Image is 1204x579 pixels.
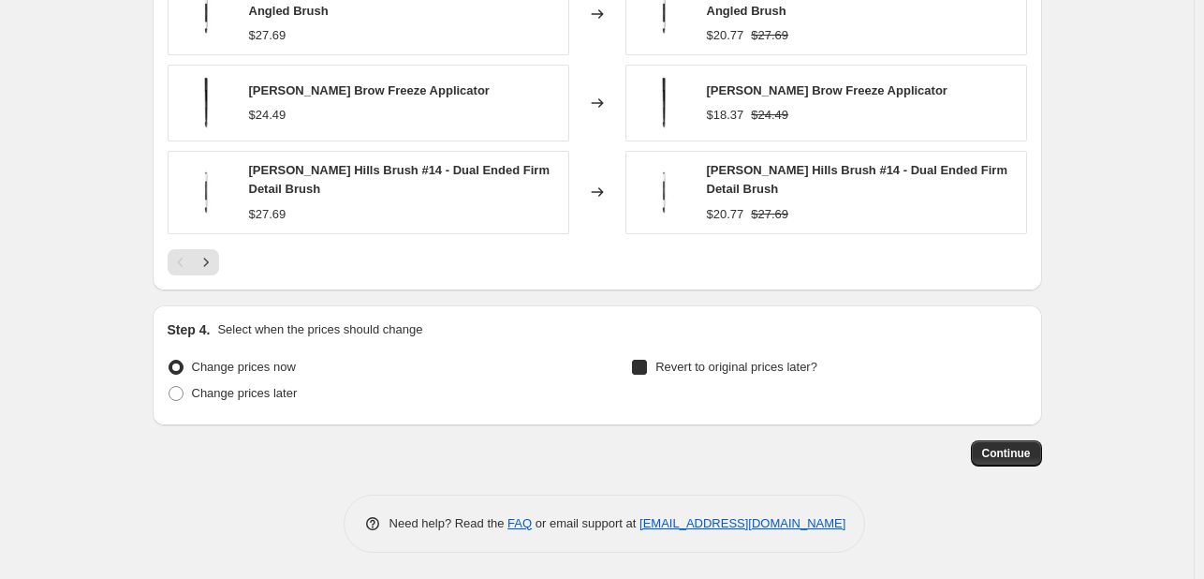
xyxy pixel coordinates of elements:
[192,360,296,374] span: Change prices now
[249,106,286,125] div: $24.49
[192,386,298,400] span: Change prices later
[249,83,490,97] span: [PERSON_NAME] Brow Freeze Applicator
[168,320,211,339] h2: Step 4.
[249,26,286,45] div: $27.69
[193,249,219,275] button: Next
[971,440,1042,467] button: Continue
[707,163,1007,196] span: [PERSON_NAME] Hills Brush #14 - Dual Ended Firm Detail Brush
[655,360,817,374] span: Revert to original prices later?
[507,516,532,530] a: FAQ
[707,83,947,97] span: [PERSON_NAME] Brow Freeze Applicator
[249,205,286,224] div: $27.69
[636,164,692,220] img: ABH_PDP_B4_Brush14_OPTIMIZED_80x.jpg
[178,75,234,131] img: ABH_BFAPPLICATOR_STANDARD_HERO_O1_FIN_optimized_80x.jpg
[168,249,219,275] nav: Pagination
[707,205,744,224] div: $20.77
[707,106,744,125] div: $18.37
[389,516,508,530] span: Need help? Read the
[707,26,744,45] div: $20.77
[532,516,639,530] span: or email support at
[217,320,422,339] p: Select when the prices should change
[636,75,692,131] img: ABH_BFAPPLICATOR_STANDARD_HERO_O1_FIN_optimized_80x.jpg
[982,446,1031,461] span: Continue
[751,106,788,125] strike: $24.49
[751,26,788,45] strike: $27.69
[751,205,788,224] strike: $27.69
[178,164,234,220] img: ABH_PDP_B4_Brush14_OPTIMIZED_80x.jpg
[639,516,845,530] a: [EMAIL_ADDRESS][DOMAIN_NAME]
[249,163,550,196] span: [PERSON_NAME] Hills Brush #14 - Dual Ended Firm Detail Brush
